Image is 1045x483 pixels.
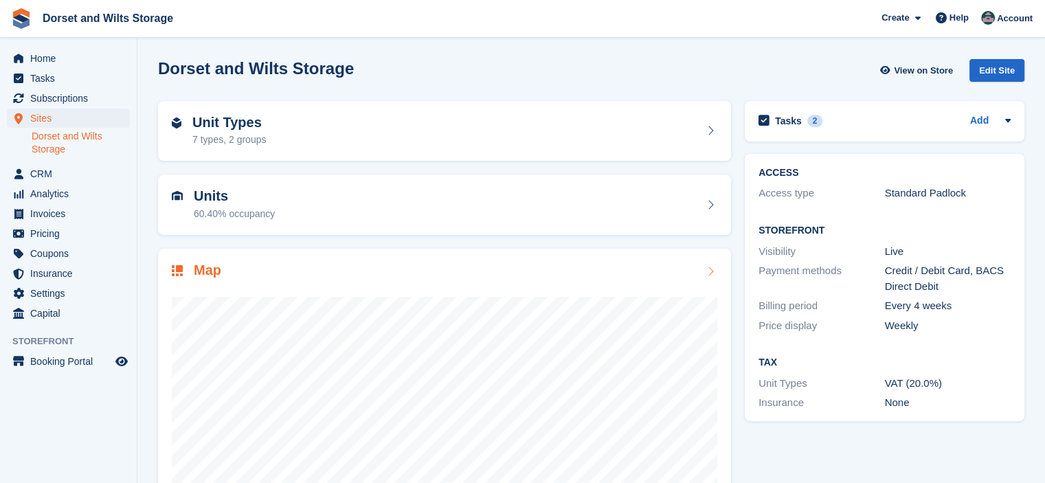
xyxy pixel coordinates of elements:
div: None [885,395,1011,411]
a: Edit Site [969,59,1024,87]
span: Help [950,11,969,25]
img: Steph Chick [981,11,995,25]
a: menu [7,69,130,88]
img: unit-icn-7be61d7bf1b0ce9d3e12c5938cc71ed9869f7b940bace4675aadf7bd6d80202e.svg [172,191,183,201]
h2: Dorset and Wilts Storage [158,59,354,78]
div: Every 4 weeks [885,298,1011,314]
div: Insurance [759,395,885,411]
img: stora-icon-8386f47178a22dfd0bd8f6a31ec36ba5ce8667c1dd55bd0f319d3a0aa187defe.svg [11,8,32,29]
span: Storefront [12,335,137,348]
h2: Storefront [759,225,1011,236]
a: menu [7,244,130,263]
div: Billing period [759,298,885,314]
div: Price display [759,318,885,334]
div: Weekly [885,318,1011,334]
div: Payment methods [759,263,885,294]
a: menu [7,284,130,303]
div: 60.40% occupancy [194,207,275,221]
div: 2 [807,115,823,127]
img: map-icn-33ee37083ee616e46c38cad1a60f524a97daa1e2b2c8c0bc3eb3415660979fc1.svg [172,265,183,276]
a: menu [7,204,130,223]
h2: Units [194,188,275,204]
div: Access type [759,186,885,201]
span: Tasks [30,69,113,88]
div: Live [885,244,1011,260]
a: Units 60.40% occupancy [158,175,731,235]
a: Preview store [113,353,130,370]
h2: Map [194,262,221,278]
span: Capital [30,304,113,323]
a: menu [7,304,130,323]
a: menu [7,224,130,243]
h2: Tasks [775,115,802,127]
a: Add [970,113,989,129]
div: Edit Site [969,59,1024,82]
span: CRM [30,164,113,183]
span: Account [997,12,1033,25]
a: menu [7,89,130,108]
a: menu [7,352,130,371]
a: View on Store [878,59,958,82]
span: Settings [30,284,113,303]
span: Analytics [30,184,113,203]
a: menu [7,164,130,183]
span: View on Store [894,64,953,78]
h2: Tax [759,357,1011,368]
a: menu [7,264,130,283]
div: Visibility [759,244,885,260]
span: Invoices [30,204,113,223]
span: Subscriptions [30,89,113,108]
h2: ACCESS [759,168,1011,179]
span: Create [881,11,909,25]
a: menu [7,49,130,68]
div: Unit Types [759,376,885,392]
span: Insurance [30,264,113,283]
a: Dorset and Wilts Storage [37,7,179,30]
div: VAT (20.0%) [885,376,1011,392]
span: Booking Portal [30,352,113,371]
div: 7 types, 2 groups [192,133,266,147]
img: unit-type-icn-2b2737a686de81e16bb02015468b77c625bbabd49415b5ef34ead5e3b44a266d.svg [172,117,181,128]
span: Sites [30,109,113,128]
div: Credit / Debit Card, BACS Direct Debit [885,263,1011,294]
a: Dorset and Wilts Storage [32,130,130,156]
span: Pricing [30,224,113,243]
div: Standard Padlock [885,186,1011,201]
a: menu [7,184,130,203]
a: menu [7,109,130,128]
span: Home [30,49,113,68]
span: Coupons [30,244,113,263]
h2: Unit Types [192,115,266,131]
a: Unit Types 7 types, 2 groups [158,101,731,161]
